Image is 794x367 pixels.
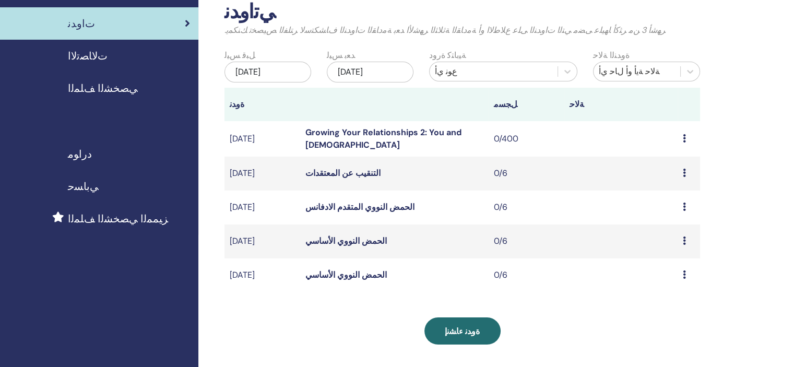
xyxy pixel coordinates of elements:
[224,157,300,191] td: [DATE]
[224,62,311,82] div: [DATE]
[445,326,480,337] span: ﺓﻭﺪﻧ ءﺎﺸﻧﺇ
[424,317,501,345] a: ﺓﻭﺪﻧ ءﺎﺸﻧﺇ
[68,179,99,194] span: ﻲﺑﺎﺴﺣ
[599,65,675,78] div: ﺔﻟﺎﺣ ﺔﻳﺃ ﻭﺃ ﻝﺎﺣ ﻱﺃ
[224,191,300,224] td: [DATE]
[224,24,700,37] p: .ﺮﻬﺷﺃ 3 ﻦﻣ ﺮﺜﻛﺃ ﺎﻬﻴﻠﻋ ﻰﻀﻣ ﻲﺘﻟﺍ ﺕﺍﻭﺪﻨﻟﺍ ﻰﻠﻋ ﻉﻼ﻿ﻃﻻ﻿ﺍ ﻭﺃ ﺔﻣﺩﺎﻘﻟﺍ ﺔﺛﻼ﻿ﺜﻟﺍ ﺮﻬﺷﻷ﻿ﺍ ﺪﻌﺑ ﺔﻣﺩﺎﻘﻟﺍ ﺕﺍﻭﺪﻨﻟﺍ ...
[224,121,300,157] td: [DATE]
[224,88,300,121] th: ﺓﻭﺪﻧ
[68,48,108,64] span: ﺕﻻ﻿ﺎﺼﺗﻻ﻿ﺍ
[489,258,564,292] td: 0/6
[305,168,381,179] a: التنقيب عن المعتقدات
[224,49,255,62] label: ﻞﺒﻗ ﺲﻴﻟ
[305,269,387,280] a: الحمض النووي الأساسي
[305,235,387,246] a: الحمض النووي الأساسي
[305,127,461,150] a: Growing Your Relationships 2: You and [DEMOGRAPHIC_DATA]
[327,49,355,62] label: ﺪﻌﺑ ﺲﻴﻟ
[68,16,95,31] span: ﺕﺍﻭﺪﻧ
[327,62,413,82] div: [DATE]
[68,146,92,162] span: ﺩﺭﺍﻮﻣ
[224,224,300,258] td: [DATE]
[593,49,630,62] label: ﺓﻭﺪﻨﻟﺍ ﺔﻟﺎﺣ
[489,191,564,224] td: 0/6
[489,157,564,191] td: 0/6
[435,65,552,78] div: ﻉﻮﻧ ﻱﺃ
[68,211,168,227] span: ﺰﻴﻤﻤﻟﺍ ﻲﺼﺨﺸﻟﺍ ﻒﻠﻤﻟﺍ
[224,258,300,292] td: [DATE]
[489,121,564,157] td: 0/400
[564,88,678,121] th: ﺔﻟﺎﺣ
[489,224,564,258] td: 0/6
[68,80,138,96] span: ﻲﺼﺨﺸﻟﺍ ﻒﻠﻤﻟﺍ
[305,202,414,212] a: الحمض النووي المتقدم الادفانس
[489,88,564,121] th: ﻞﺠﺴﻣ
[429,49,466,62] label: ﺔﻴﺑﺎﺘﻛ ﺓﺭﻭﺩ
